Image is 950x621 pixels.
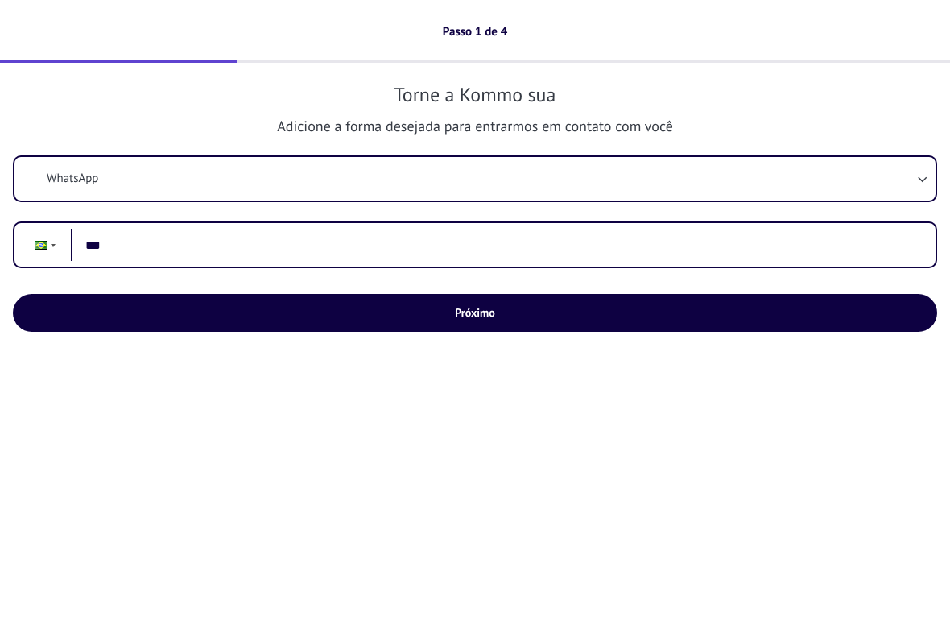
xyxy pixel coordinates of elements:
[455,307,495,318] span: Próximo
[13,117,937,136] span: Adicione a forma desejada para entrarmos em contato com você
[14,157,936,201] button: WhatsApp
[443,24,507,39] div: Passo 1 de 4
[13,294,937,332] button: Próximo
[13,82,937,107] h2: Torne a Kommo sua
[47,171,98,187] span: WhatsApp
